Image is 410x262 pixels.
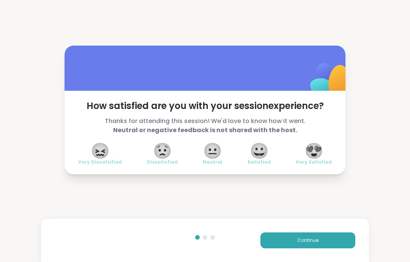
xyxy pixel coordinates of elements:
[248,159,271,165] span: Satisfied
[296,159,332,165] span: Very Satisfied
[292,43,368,119] img: ShareWell Logomark
[203,144,222,158] span: 😐
[113,126,297,134] b: Neutral or negative feedback is not shared with the host.
[304,144,323,158] span: 😍
[78,100,332,112] span: How satisfied are you with your session experience?
[250,144,269,158] span: 😀
[297,237,319,244] span: Continue
[147,159,178,165] span: Dissatisfied
[260,232,355,248] button: Continue
[153,144,172,158] span: 😟
[78,159,122,165] span: Very Dissatisfied
[78,117,332,135] span: Thanks for attending this session! We'd love to know how it went.
[203,159,222,165] span: Neutral
[91,144,110,158] span: 😖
